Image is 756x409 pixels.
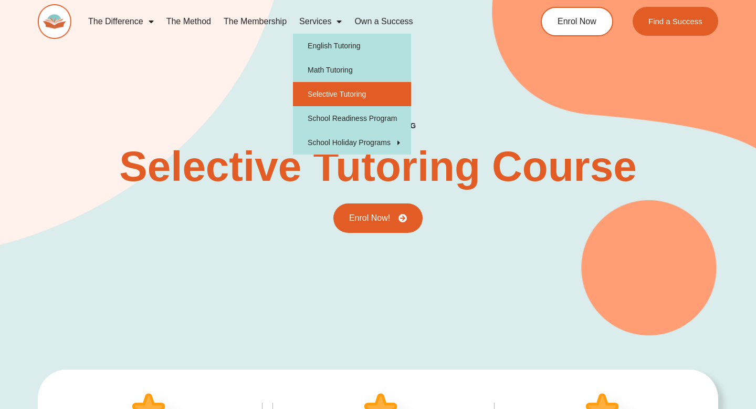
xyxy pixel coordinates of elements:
nav: Menu [82,9,502,34]
a: Own a Success [348,9,419,34]
ul: Services [293,34,411,155]
span: Find a Success [648,17,702,25]
a: English Tutoring [293,34,411,58]
iframe: Chat Widget [576,290,756,409]
a: Enrol Now [541,7,613,36]
a: Math Tutoring [293,58,411,82]
a: Enrol Now! [333,203,423,233]
a: Services [293,9,348,34]
a: Selective Tutoring [293,82,411,106]
a: The Membership [217,9,293,34]
span: Enrol Now [558,17,596,26]
a: The Difference [82,9,160,34]
a: The Method [160,9,217,34]
a: Find a Success [633,7,718,36]
span: Enrol Now! [349,214,390,222]
h2: Selective Tutoring Course [119,146,636,188]
a: School Holiday Programs [293,130,411,155]
a: School Readiness Program [293,106,411,130]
